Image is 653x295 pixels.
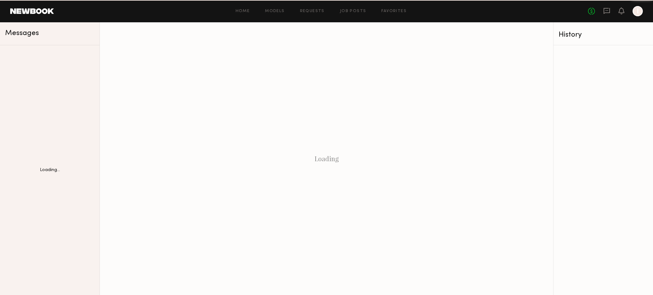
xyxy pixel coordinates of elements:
span: Messages [5,30,39,37]
div: Loading... [40,168,60,172]
a: Favorites [381,9,407,13]
a: Requests [300,9,325,13]
a: Job Posts [340,9,366,13]
a: Models [265,9,284,13]
div: History [559,31,648,39]
a: I [633,6,643,16]
div: Loading [100,22,553,295]
a: Home [236,9,250,13]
